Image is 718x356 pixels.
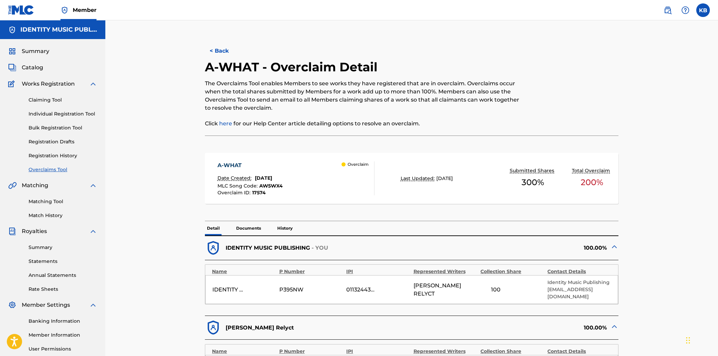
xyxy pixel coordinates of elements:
[8,26,16,34] img: Accounts
[412,319,618,336] div: 100.00%
[212,268,276,275] div: Name
[89,181,97,190] img: expand
[205,79,523,112] p: The Overclaims Tool enables Members to see works they have registered that are in overclaim. Over...
[29,166,97,173] a: Overclaims Tool
[205,42,246,59] button: < Back
[29,198,97,205] a: Matching Tool
[547,286,611,300] p: [EMAIL_ADDRESS][DOMAIN_NAME]
[205,319,222,336] img: dfb38c8551f6dcc1ac04.svg
[679,3,692,17] div: Help
[226,244,310,252] p: IDENTITY MUSIC PUBLISHING
[401,175,436,182] p: Last Updated:
[8,64,16,72] img: Catalog
[22,301,70,309] span: Member Settings
[212,348,276,355] div: Name
[29,258,97,265] a: Statements
[217,183,259,189] span: MLC Song Code :
[610,322,618,331] img: expand-cell-toggle
[22,64,43,72] span: Catalog
[346,268,410,275] div: IPI
[522,176,544,189] span: 300 %
[205,59,381,75] h2: A-WHAT - Overclaim Detail
[436,175,453,181] span: [DATE]
[29,138,97,145] a: Registration Drafts
[252,190,266,196] span: 17574
[205,120,523,128] p: Click for our Help Center article detailing options to resolve an overclaim.
[8,181,17,190] img: Matching
[686,330,690,351] div: Drag
[205,221,222,235] p: Detail
[60,6,69,14] img: Top Rightsholder
[29,244,97,251] a: Summary
[217,175,253,182] p: Date Created:
[29,345,97,353] a: User Permissions
[29,332,97,339] a: Member Information
[412,240,618,256] div: 100.00%
[414,282,477,298] span: [PERSON_NAME] RELYCT
[572,167,612,174] p: Total Overclaim
[8,227,16,235] img: Royalties
[89,301,97,309] img: expand
[696,3,710,17] div: User Menu
[29,318,97,325] a: Banking Information
[234,221,263,235] p: Documents
[217,161,283,170] div: A-WHAT
[29,96,97,104] a: Claiming Tool
[661,3,675,17] a: Public Search
[312,244,329,252] p: - YOU
[8,301,16,309] img: Member Settings
[20,26,97,34] h5: IDENTITY MUSIC PUBLISHING
[29,286,97,293] a: Rate Sheets
[681,6,689,14] img: help
[547,279,611,286] p: Identity Music Publishing
[226,324,294,332] p: [PERSON_NAME] Relyct
[346,348,410,355] div: IPI
[8,5,34,15] img: MLC Logo
[22,80,75,88] span: Works Registration
[22,181,48,190] span: Matching
[279,348,343,355] div: P Number
[547,268,611,275] div: Contact Details
[205,240,222,256] img: dfb38c8551f6dcc1ac04.svg
[8,64,43,72] a: CatalogCatalog
[8,47,49,55] a: SummarySummary
[205,153,618,204] a: A-WHATDate Created:[DATE]MLC Song Code:AW5WX4Overclaim ID:17574 OverclaimLast Updated:[DATE]Submi...
[348,161,369,167] p: Overclaim
[89,227,97,235] img: expand
[29,152,97,159] a: Registration History
[699,241,718,296] iframe: Resource Center
[610,243,618,251] img: expand-cell-toggle
[279,268,343,275] div: P Number
[8,80,17,88] img: Works Registration
[664,6,672,14] img: search
[8,47,16,55] img: Summary
[255,175,272,181] span: [DATE]
[29,124,97,131] a: Bulk Registration Tool
[22,227,47,235] span: Royalties
[89,80,97,88] img: expand
[414,268,477,275] div: Represented Writers
[29,110,97,118] a: Individual Registration Tool
[547,348,611,355] div: Contact Details
[510,167,556,174] p: Submitted Shares
[29,272,97,279] a: Annual Statements
[73,6,97,14] span: Member
[219,120,232,127] a: here
[259,183,283,189] span: AW5WX4
[480,268,544,275] div: Collection Share
[275,221,295,235] p: History
[29,212,97,219] a: Match History
[581,176,603,189] span: 200 %
[22,47,49,55] span: Summary
[684,323,718,356] iframe: Chat Widget
[480,348,544,355] div: Collection Share
[414,348,477,355] div: Represented Writers
[217,190,252,196] span: Overclaim ID :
